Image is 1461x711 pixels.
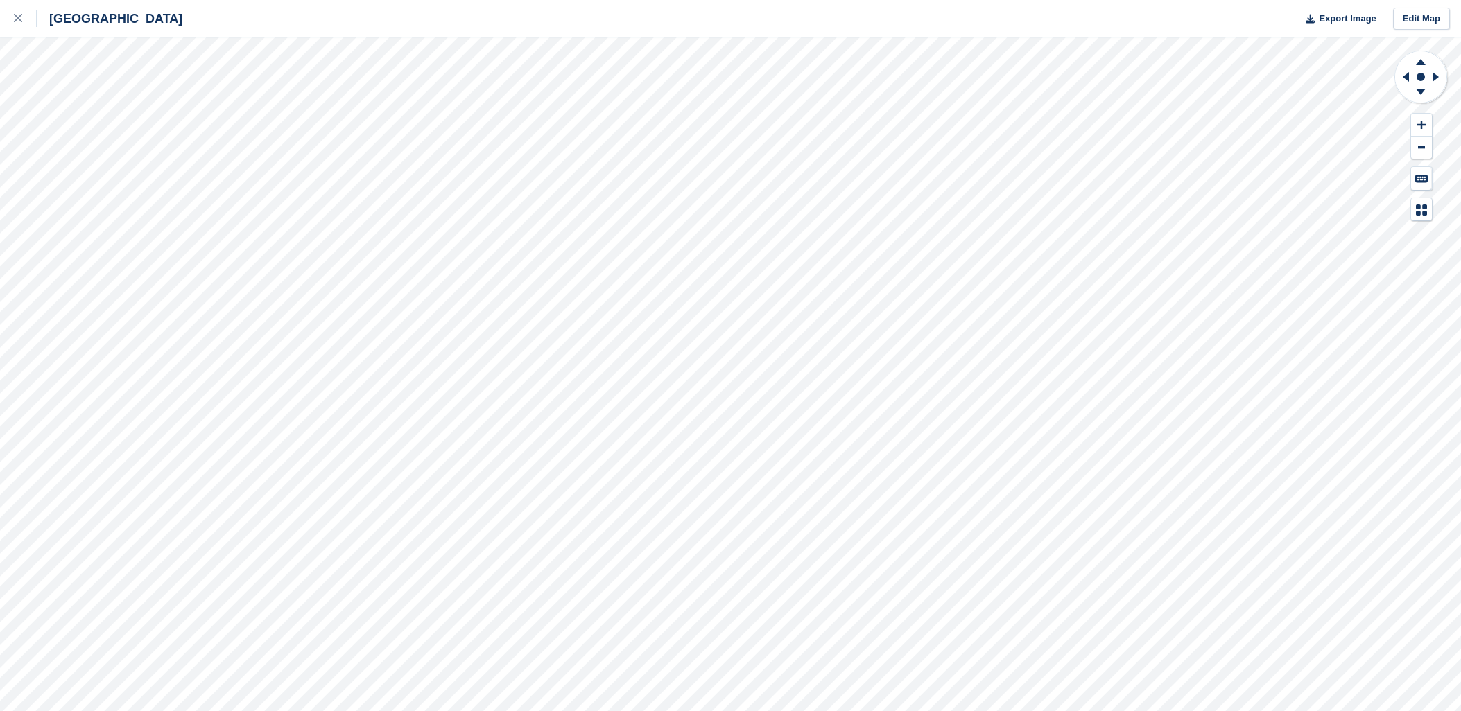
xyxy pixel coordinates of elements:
button: Zoom Out [1411,137,1432,159]
a: Edit Map [1393,8,1450,30]
button: Zoom In [1411,114,1432,137]
button: Export Image [1297,8,1376,30]
button: Keyboard Shortcuts [1411,167,1432,190]
button: Map Legend [1411,198,1432,221]
span: Export Image [1319,12,1376,26]
div: [GEOGRAPHIC_DATA] [37,10,182,27]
